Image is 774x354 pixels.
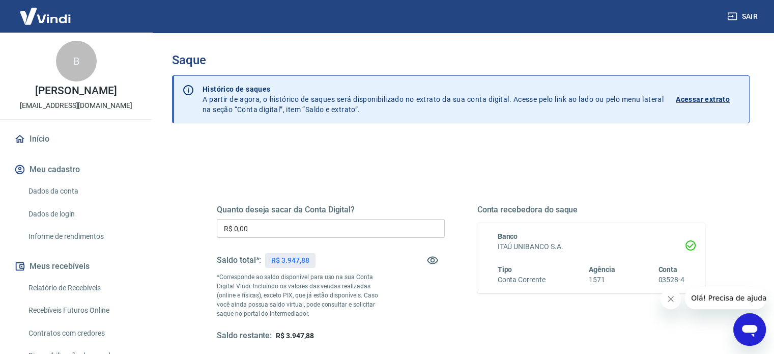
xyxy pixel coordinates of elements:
[20,100,132,111] p: [EMAIL_ADDRESS][DOMAIN_NAME]
[661,289,681,309] iframe: Fechar mensagem
[271,255,309,266] p: R$ 3.947,88
[12,1,78,32] img: Vindi
[172,53,750,67] h3: Saque
[498,232,518,240] span: Banco
[589,275,615,285] h6: 1571
[658,275,684,285] h6: 03528-4
[733,313,766,346] iframe: Botão para abrir a janela de mensagens
[217,331,272,341] h5: Saldo restante:
[498,275,546,285] h6: Conta Corrente
[12,158,140,181] button: Meu cadastro
[658,265,677,274] span: Conta
[56,41,97,81] div: B
[24,323,140,344] a: Contratos com credores
[24,278,140,298] a: Relatório de Recebíveis
[217,273,388,318] p: *Corresponde ao saldo disponível para uso na sua Conta Digital Vindi. Incluindo os valores das ve...
[725,7,762,26] button: Sair
[24,204,140,225] a: Dados de login
[276,332,313,340] span: R$ 3.947,88
[498,265,512,274] span: Tipo
[12,255,140,278] button: Meus recebíveis
[203,84,664,94] p: Histórico de saques
[24,226,140,247] a: Informe de rendimentos
[498,241,685,252] h6: ITAÚ UNIBANCO S.A.
[35,86,117,96] p: [PERSON_NAME]
[24,300,140,321] a: Recebíveis Futuros Online
[217,255,261,265] h5: Saldo total*:
[12,128,140,150] a: Início
[24,181,140,202] a: Dados da conta
[676,84,741,115] a: Acessar extrato
[676,94,730,104] p: Acessar extrato
[589,265,615,274] span: Agência
[217,205,445,215] h5: Quanto deseja sacar da Conta Digital?
[203,84,664,115] p: A partir de agora, o histórico de saques será disponibilizado no extrato da sua conta digital. Ac...
[685,287,766,309] iframe: Mensagem da empresa
[6,7,85,15] span: Olá! Precisa de ajuda?
[477,205,705,215] h5: Conta recebedora do saque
